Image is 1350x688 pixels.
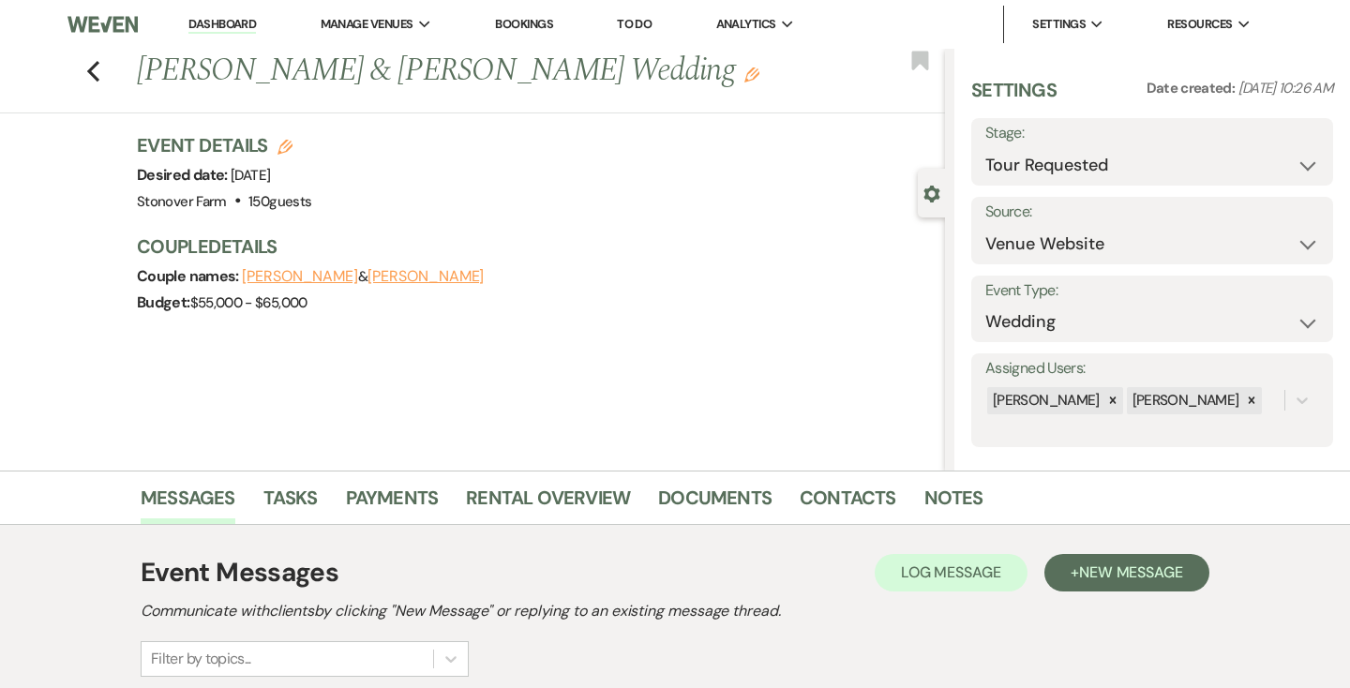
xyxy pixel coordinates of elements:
[1167,15,1232,34] span: Resources
[242,269,358,284] button: [PERSON_NAME]
[263,483,318,524] a: Tasks
[242,267,484,286] span: &
[248,192,311,211] span: 150 guests
[231,166,270,185] span: [DATE]
[716,15,776,34] span: Analytics
[151,648,251,670] div: Filter by topics...
[137,49,776,94] h1: [PERSON_NAME] & [PERSON_NAME] Wedding
[137,132,311,158] h3: Event Details
[188,16,256,34] a: Dashboard
[1044,554,1209,591] button: +New Message
[617,16,652,32] a: To Do
[346,483,439,524] a: Payments
[141,553,338,592] h1: Event Messages
[985,120,1319,147] label: Stage:
[1238,79,1333,97] span: [DATE] 10:26 AM
[137,165,231,185] span: Desired date:
[1032,15,1086,34] span: Settings
[800,483,896,524] a: Contacts
[658,483,772,524] a: Documents
[924,483,983,524] a: Notes
[987,387,1102,414] div: [PERSON_NAME]
[190,293,307,312] span: $55,000 - $65,000
[875,554,1027,591] button: Log Message
[901,562,1001,582] span: Log Message
[1147,79,1238,97] span: Date created:
[137,192,227,211] span: Stonover Farm
[971,77,1057,118] h3: Settings
[67,5,138,44] img: Weven Logo
[466,483,630,524] a: Rental Overview
[495,16,553,32] a: Bookings
[137,292,190,312] span: Budget:
[985,277,1319,305] label: Event Type:
[141,483,235,524] a: Messages
[985,355,1319,382] label: Assigned Users:
[1079,562,1183,582] span: New Message
[1127,387,1242,414] div: [PERSON_NAME]
[985,199,1319,226] label: Source:
[923,184,940,202] button: Close lead details
[744,66,759,82] button: Edit
[321,15,413,34] span: Manage Venues
[367,269,484,284] button: [PERSON_NAME]
[141,600,1209,622] h2: Communicate with clients by clicking "New Message" or replying to an existing message thread.
[137,266,242,286] span: Couple names:
[137,233,926,260] h3: Couple Details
